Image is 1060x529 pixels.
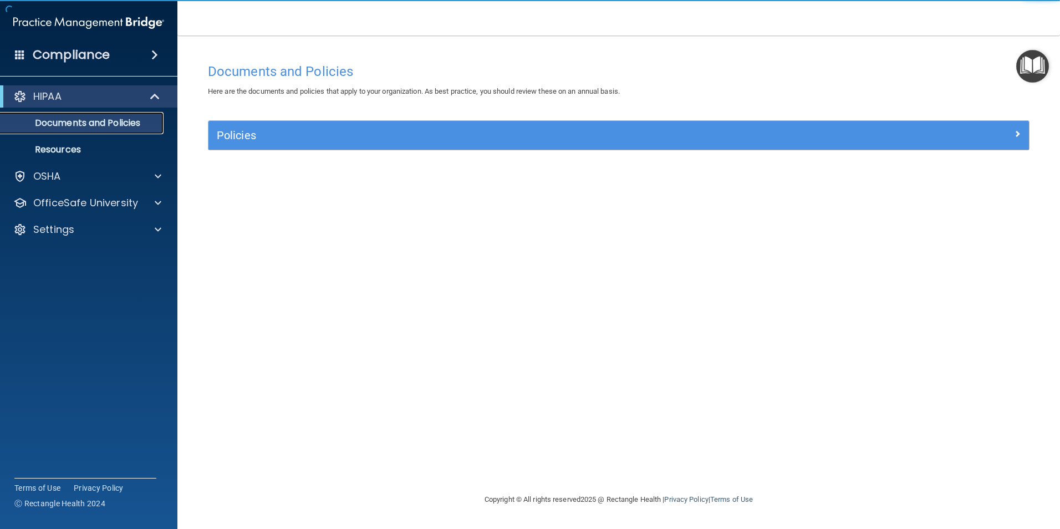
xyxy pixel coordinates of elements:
a: OfficeSafe University [13,196,161,210]
p: HIPAA [33,90,62,103]
a: Terms of Use [710,495,753,503]
button: Open Resource Center [1016,50,1049,83]
div: Copyright © All rights reserved 2025 @ Rectangle Health | | [416,482,821,517]
p: OfficeSafe University [33,196,138,210]
a: HIPAA [13,90,161,103]
img: PMB logo [13,12,164,34]
h4: Compliance [33,47,110,63]
p: Settings [33,223,74,236]
a: Terms of Use [14,482,60,494]
a: OSHA [13,170,161,183]
a: Privacy Policy [74,482,124,494]
a: Privacy Policy [664,495,708,503]
span: Here are the documents and policies that apply to your organization. As best practice, you should... [208,87,620,95]
p: Documents and Policies [7,118,159,129]
p: OSHA [33,170,61,183]
p: Resources [7,144,159,155]
a: Policies [217,126,1021,144]
h4: Documents and Policies [208,64,1030,79]
a: Settings [13,223,161,236]
span: Ⓒ Rectangle Health 2024 [14,498,105,509]
h5: Policies [217,129,816,141]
